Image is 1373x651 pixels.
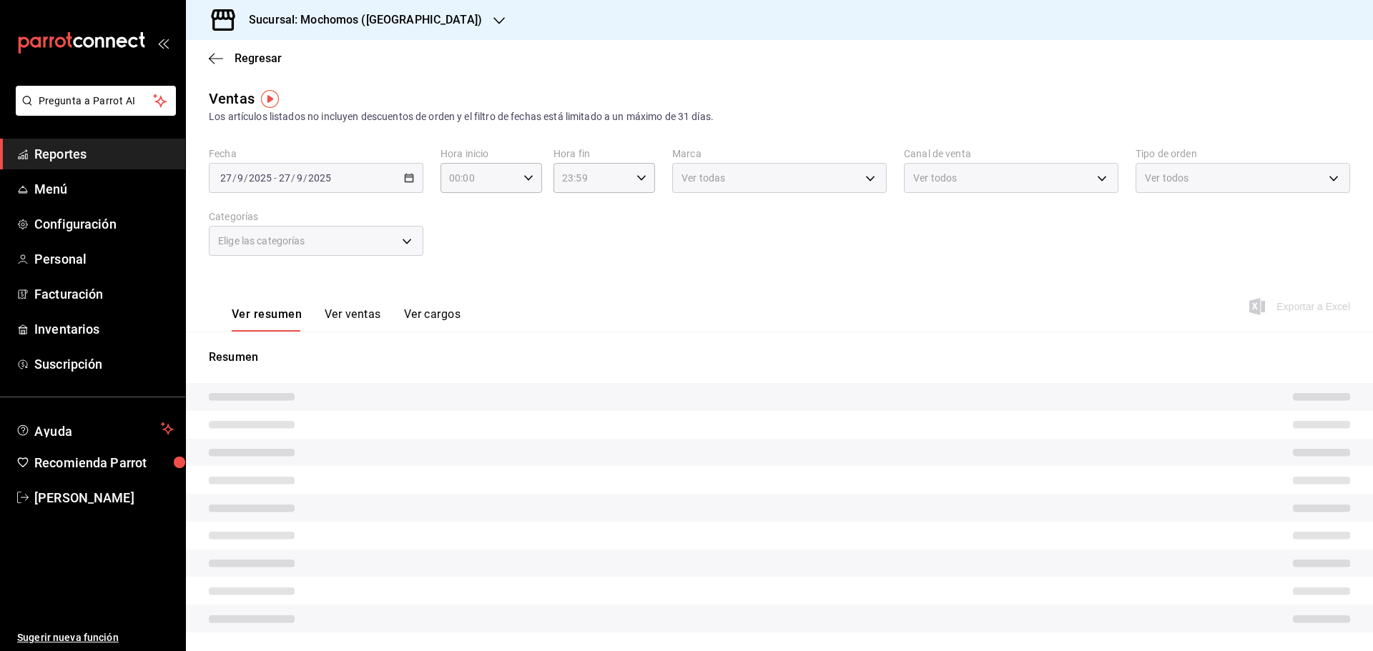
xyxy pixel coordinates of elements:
span: Pregunta a Parrot AI [39,94,154,109]
input: ---- [248,172,272,184]
div: navigation tabs [232,307,461,332]
label: Categorías [209,212,423,222]
label: Fecha [209,149,423,159]
span: Ayuda [34,420,155,437]
label: Tipo de orden [1136,149,1350,159]
span: Menú [34,179,174,199]
p: Resumen [209,349,1350,366]
input: -- [296,172,303,184]
label: Canal de venta [904,149,1118,159]
div: Ventas [209,88,255,109]
img: Tooltip marker [261,90,279,108]
span: / [232,172,237,184]
span: Regresar [235,51,282,65]
input: -- [237,172,244,184]
span: Elige las categorías [218,234,305,248]
button: Ver resumen [232,307,302,332]
span: Configuración [34,214,174,234]
button: open_drawer_menu [157,37,169,49]
h3: Sucursal: Mochomos ([GEOGRAPHIC_DATA]) [237,11,482,29]
button: Regresar [209,51,282,65]
label: Marca [672,149,887,159]
span: Recomienda Parrot [34,453,174,472]
button: Pregunta a Parrot AI [16,86,176,116]
button: Ver ventas [325,307,381,332]
button: Ver cargos [404,307,461,332]
span: Suscripción [34,354,174,374]
div: Los artículos listados no incluyen descuentos de orden y el filtro de fechas está limitado a un m... [209,109,1350,124]
span: [PERSON_NAME] [34,488,174,507]
span: / [291,172,295,184]
input: -- [278,172,291,184]
span: Ver todos [913,171,957,185]
span: / [244,172,248,184]
span: Facturación [34,284,174,304]
span: - [274,172,277,184]
a: Pregunta a Parrot AI [10,104,176,119]
span: Personal [34,249,174,269]
span: Reportes [34,144,174,164]
input: -- [220,172,232,184]
span: / [303,172,307,184]
span: Inventarios [34,319,174,339]
span: Ver todos [1145,171,1189,185]
label: Hora inicio [441,149,542,159]
label: Hora fin [553,149,655,159]
input: ---- [307,172,332,184]
span: Ver todas [681,171,725,185]
span: Sugerir nueva función [17,630,174,645]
